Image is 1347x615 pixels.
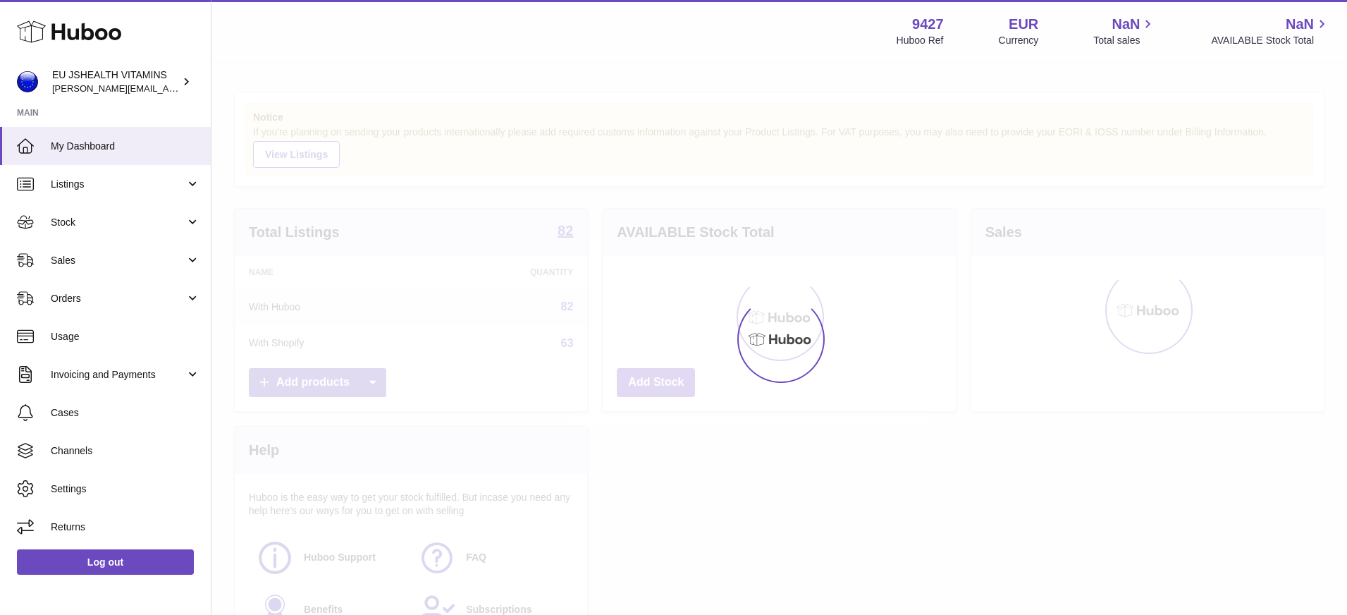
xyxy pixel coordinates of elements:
strong: EUR [1009,15,1038,34]
div: Currency [999,34,1039,47]
a: Log out [17,549,194,575]
span: Returns [51,520,200,534]
span: NaN [1286,15,1314,34]
span: Total sales [1093,34,1156,47]
span: NaN [1112,15,1140,34]
div: EU JSHEALTH VITAMINS [52,68,179,95]
span: Listings [51,178,185,191]
a: NaN AVAILABLE Stock Total [1211,15,1330,47]
span: Sales [51,254,185,267]
span: Usage [51,330,200,343]
span: [PERSON_NAME][EMAIL_ADDRESS][DOMAIN_NAME] [52,83,283,94]
span: My Dashboard [51,140,200,153]
span: Invoicing and Payments [51,368,185,382]
span: Stock [51,216,185,229]
strong: 9427 [912,15,944,34]
a: NaN Total sales [1093,15,1156,47]
span: Orders [51,292,185,305]
span: Channels [51,444,200,458]
span: AVAILABLE Stock Total [1211,34,1330,47]
img: laura@jessicasepel.com [17,71,38,92]
div: Huboo Ref [897,34,944,47]
span: Cases [51,406,200,420]
span: Settings [51,482,200,496]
